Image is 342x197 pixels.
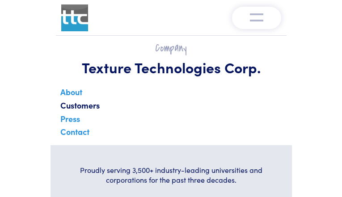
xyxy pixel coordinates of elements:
h2: Company [61,41,281,55]
h6: Proudly serving 3,500+ industry-leading universities and corporations for the past three decades. [61,165,281,185]
button: Toggle navigation [232,7,281,29]
a: About [59,84,84,104]
a: Press [59,111,82,131]
a: Contact [59,124,91,144]
img: ttc_logo_1x1_v1.0.png [61,4,88,31]
img: menu-v1.0.png [250,11,263,22]
a: Customers [59,98,101,117]
h1: Texture Technologies Corp. [61,59,281,76]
